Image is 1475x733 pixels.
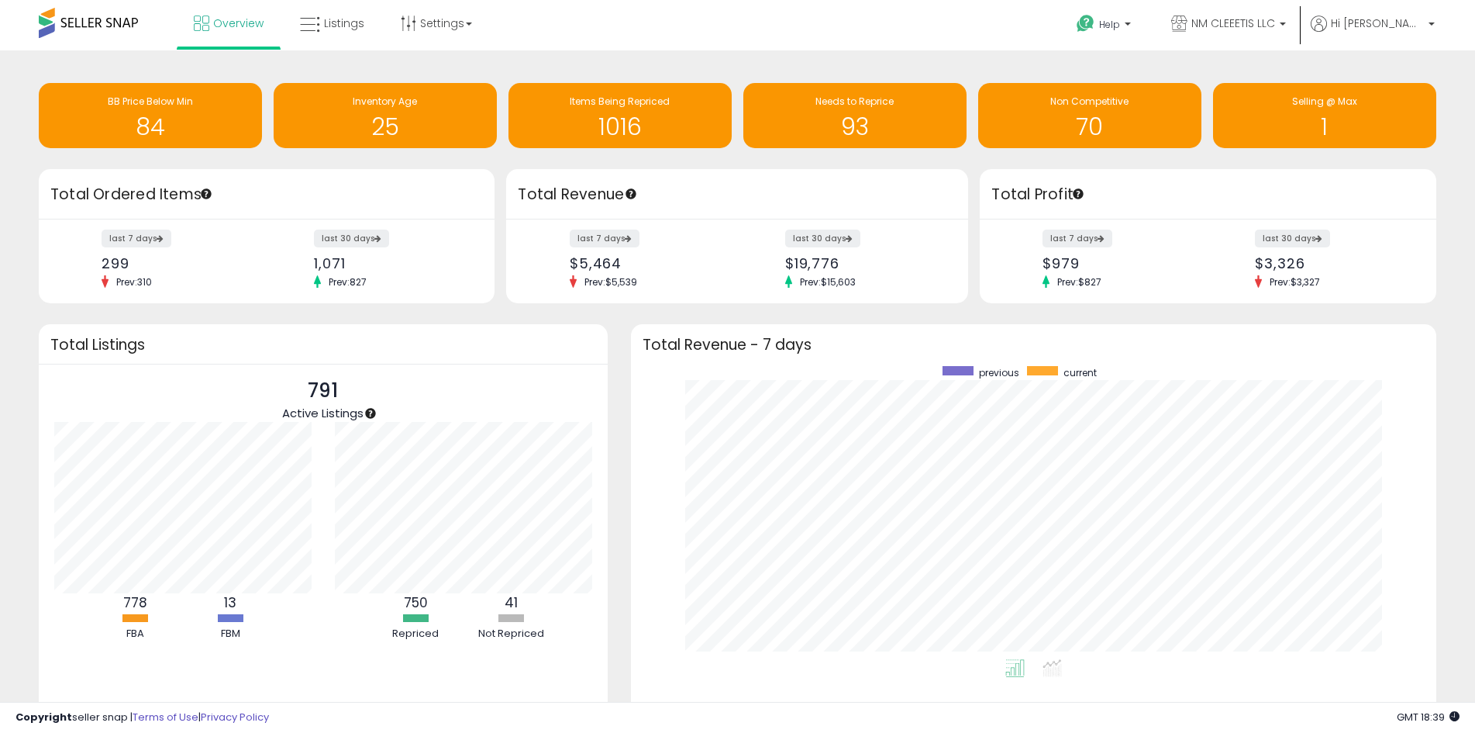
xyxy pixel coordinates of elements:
[50,339,596,351] h3: Total Listings
[1397,710,1459,724] span: 2025-08-11 18:39 GMT
[1050,95,1129,108] span: Non Competitive
[643,339,1425,351] h3: Total Revenue - 7 days
[1076,14,1095,33] i: Get Help
[1255,255,1409,271] div: $3,326
[751,114,959,140] h1: 93
[353,95,417,108] span: Inventory Age
[1063,366,1097,379] span: current
[282,405,364,421] span: Active Listings
[224,593,236,612] b: 13
[123,593,147,612] b: 778
[1331,16,1424,31] span: Hi [PERSON_NAME]
[321,275,374,289] span: Prev: 827
[1191,16,1275,31] span: NM CLEEETIS LLC
[986,114,1194,140] h1: 70
[979,366,1019,379] span: previous
[1049,275,1109,289] span: Prev: $827
[508,83,732,148] a: Items Being Repriced 1016
[39,83,262,148] a: BB Price Below Min 84
[518,184,956,206] h3: Total Revenue
[1221,114,1428,140] h1: 1
[1099,18,1120,31] span: Help
[1042,230,1112,247] label: last 7 days
[1071,187,1085,201] div: Tooltip anchor
[88,627,181,641] div: FBA
[570,230,639,247] label: last 7 days
[102,230,171,247] label: last 7 days
[314,255,468,271] div: 1,071
[281,114,489,140] h1: 25
[577,275,645,289] span: Prev: $5,539
[570,95,670,108] span: Items Being Repriced
[1213,83,1436,148] a: Selling @ Max 1
[624,187,638,201] div: Tooltip anchor
[1311,16,1435,50] a: Hi [PERSON_NAME]
[108,95,193,108] span: BB Price Below Min
[314,230,389,247] label: last 30 days
[50,184,483,206] h3: Total Ordered Items
[1262,275,1328,289] span: Prev: $3,327
[199,187,213,201] div: Tooltip anchor
[1042,255,1197,271] div: $979
[201,710,269,724] a: Privacy Policy
[1292,95,1357,108] span: Selling @ Max
[364,406,377,420] div: Tooltip anchor
[516,114,724,140] h1: 1016
[47,114,254,140] h1: 84
[785,230,860,247] label: last 30 days
[743,83,967,148] a: Needs to Reprice 93
[16,710,72,724] strong: Copyright
[282,376,364,406] p: 791
[464,627,557,641] div: Not Repriced
[102,255,256,271] div: 299
[274,83,497,148] a: Inventory Age 25
[16,711,269,725] div: seller snap | |
[324,16,364,31] span: Listings
[815,95,894,108] span: Needs to Reprice
[570,255,726,271] div: $5,464
[785,255,942,271] div: $19,776
[792,275,863,289] span: Prev: $15,603
[1255,230,1330,247] label: last 30 days
[369,627,462,641] div: Repriced
[133,710,198,724] a: Terms of Use
[978,83,1201,148] a: Non Competitive 70
[991,184,1424,206] h3: Total Profit
[505,593,518,612] b: 41
[184,627,277,641] div: FBM
[109,275,160,289] span: Prev: 310
[404,593,428,612] b: 750
[213,16,264,31] span: Overview
[1064,2,1146,50] a: Help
